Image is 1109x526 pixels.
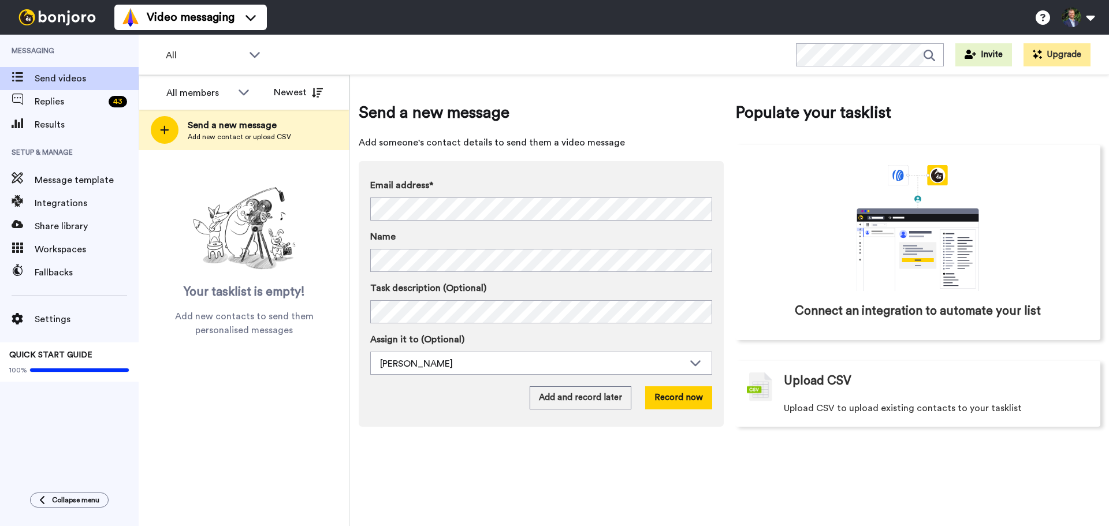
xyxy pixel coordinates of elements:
[35,243,139,256] span: Workspaces
[1024,43,1091,66] button: Upgrade
[831,165,1004,291] div: animation
[30,493,109,508] button: Collapse menu
[166,49,243,62] span: All
[35,118,139,132] span: Results
[370,333,712,346] label: Assign it to (Optional)
[955,43,1012,66] button: Invite
[645,386,712,409] button: Record now
[735,101,1100,124] span: Populate your tasklist
[35,196,139,210] span: Integrations
[184,283,305,301] span: Your tasklist is empty!
[747,372,772,401] img: csv-grey.png
[9,351,92,359] span: QUICK START GUIDE
[166,86,232,100] div: All members
[35,173,139,187] span: Message template
[35,219,139,233] span: Share library
[187,182,302,275] img: ready-set-action.png
[188,118,291,132] span: Send a new message
[188,132,291,141] span: Add new contact or upload CSV
[147,9,235,25] span: Video messaging
[359,136,724,150] span: Add someone's contact details to send them a video message
[35,95,104,109] span: Replies
[265,81,332,104] button: Newest
[380,357,684,371] div: [PERSON_NAME]
[121,8,140,27] img: vm-color.svg
[370,178,712,192] label: Email address*
[52,495,99,505] span: Collapse menu
[795,303,1041,320] span: Connect an integration to automate your list
[370,230,396,244] span: Name
[35,312,139,326] span: Settings
[784,372,851,390] span: Upload CSV
[35,266,139,279] span: Fallbacks
[530,386,631,409] button: Add and record later
[9,365,27,375] span: 100%
[14,9,101,25] img: bj-logo-header-white.svg
[359,101,724,124] span: Send a new message
[109,96,127,107] div: 43
[370,281,712,295] label: Task description (Optional)
[156,309,332,337] span: Add new contacts to send them personalised messages
[35,72,139,85] span: Send videos
[784,401,1022,415] span: Upload CSV to upload existing contacts to your tasklist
